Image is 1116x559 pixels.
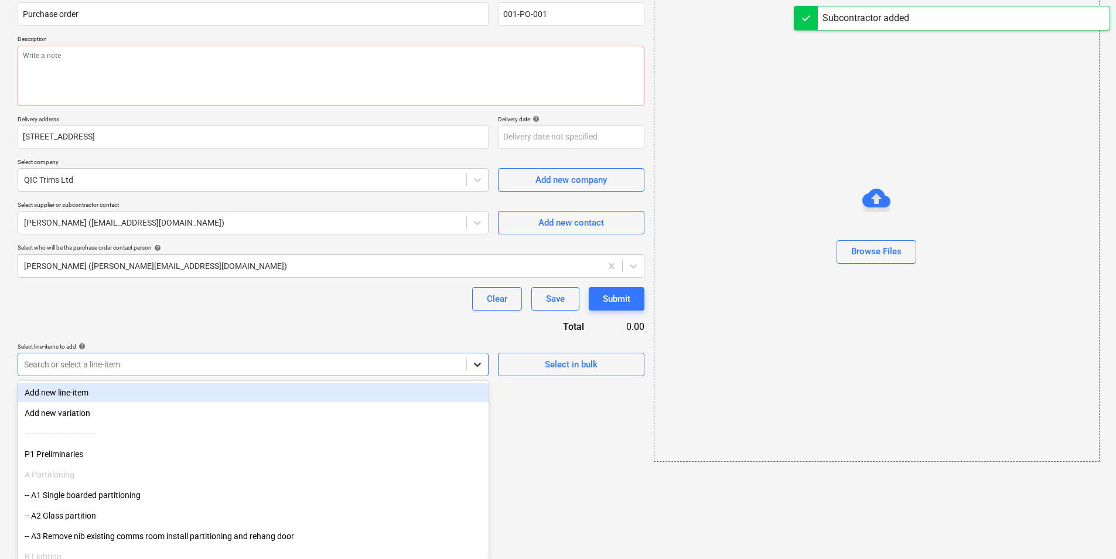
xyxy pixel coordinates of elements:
[18,465,489,484] div: A Partitioning
[1057,503,1116,559] iframe: Chat Widget
[498,115,644,123] div: Delivery date
[18,424,489,443] div: ------------------------------
[498,2,644,26] input: Reference number
[545,357,598,372] div: Select in bulk
[498,353,644,376] button: Select in bulk
[603,320,644,333] div: 0.00
[18,158,489,168] p: Select company
[823,11,909,25] div: Subcontractor added
[530,115,540,122] span: help
[18,486,489,505] div: -- A1 Single boarded partitioning
[498,168,644,192] button: Add new company
[18,343,489,350] div: Select line-items to add
[18,35,644,45] p: Description
[487,291,507,306] div: Clear
[18,445,489,463] div: P1 Preliminaries
[18,527,489,546] div: -- A3 Remove nib existing comms room install partitioning and rehang door
[152,244,161,251] span: help
[851,244,902,259] div: Browse Files
[589,287,644,311] button: Submit
[837,240,916,264] button: Browse Files
[546,291,565,306] div: Save
[492,320,603,333] div: Total
[18,125,489,149] input: Delivery address
[472,287,522,311] button: Clear
[18,201,489,211] p: Select supplier or subcontractor contact
[18,244,644,251] div: Select who will be the purchase order contact person
[18,383,489,402] div: Add new line-item
[538,215,604,230] div: Add new contact
[18,2,489,26] input: Document name
[76,343,86,350] span: help
[18,115,489,125] p: Delivery address
[531,287,579,311] button: Save
[18,506,489,525] div: -- A2 Glass partition
[498,211,644,234] button: Add new contact
[498,125,644,149] input: Delivery date not specified
[535,172,607,188] div: Add new company
[18,404,489,422] div: Add new variation
[603,291,630,306] div: Submit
